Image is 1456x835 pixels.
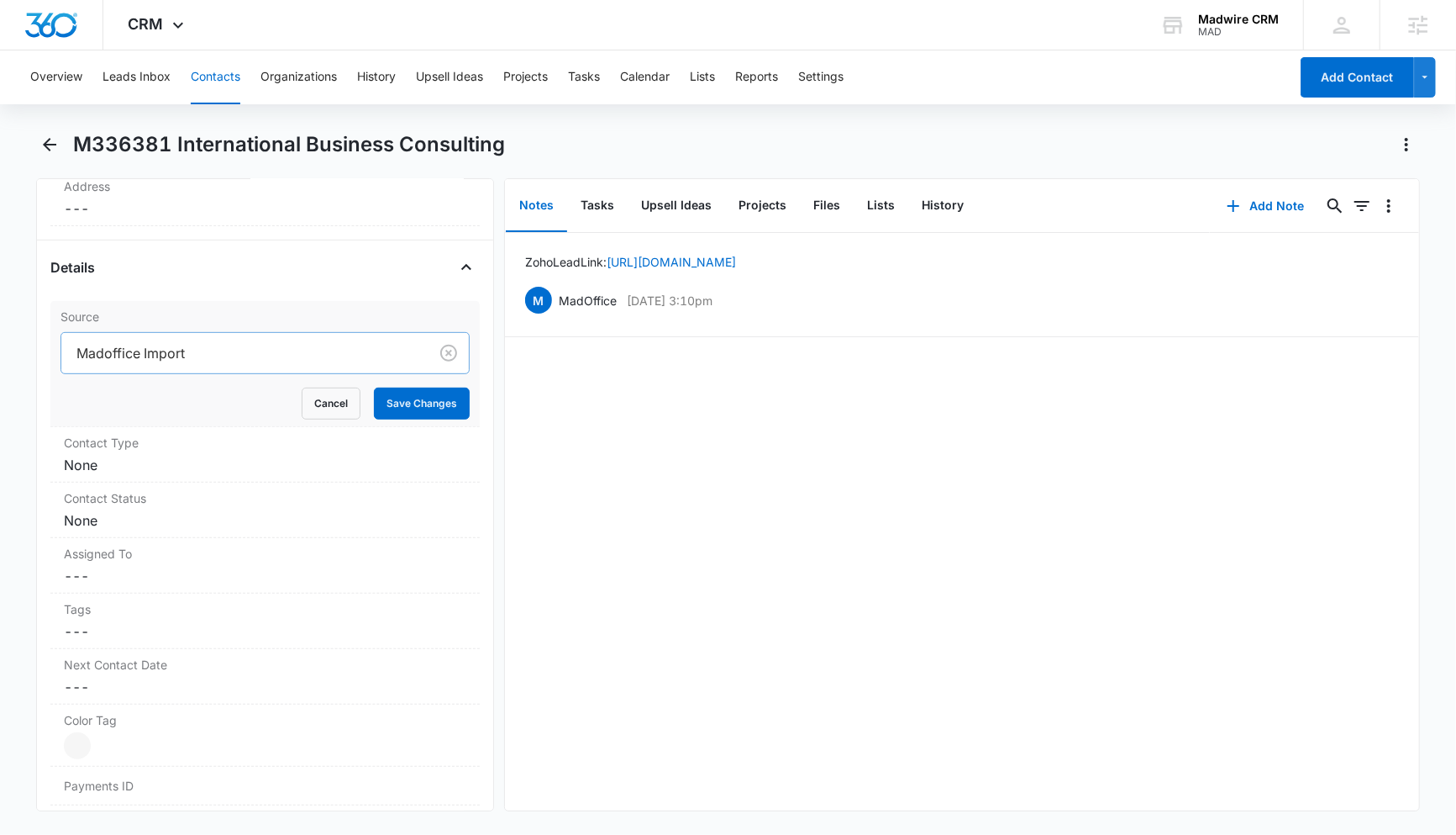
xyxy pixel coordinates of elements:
button: Actions [1393,131,1420,158]
h4: Details [50,257,95,277]
button: Leads Inbox [102,50,171,104]
button: Filters [1348,193,1375,219]
div: Contact TypeNone [50,427,480,483]
button: Back [36,131,62,158]
div: Contact StatusNone [50,483,480,538]
div: account name [1198,13,1279,26]
button: Search... [1322,193,1348,219]
div: Payments ID [50,767,480,806]
button: Lists [690,50,715,104]
label: Source [60,308,470,325]
button: Close [453,254,480,281]
button: Upsell Ideas [628,180,725,232]
dd: None [64,510,466,531]
button: Lists [854,180,908,232]
button: Overflow Menu [1375,193,1402,219]
p: MadOffice [559,292,617,309]
button: Add Note [1210,186,1322,226]
dd: --- [64,621,466,642]
button: History [908,180,977,232]
h1: M336381 International Business Consulting [73,132,505,157]
button: History [357,50,396,104]
label: Tags [64,600,466,618]
button: Projects [503,50,548,104]
a: [URL][DOMAIN_NAME] [607,255,736,269]
div: Color Tag [50,705,480,767]
button: Contacts [191,50,240,104]
button: Overview [30,50,82,104]
button: Tasks [568,50,600,104]
button: Tasks [567,180,628,232]
label: Color Tag [64,711,466,729]
dd: --- [64,198,466,219]
label: Address [64,177,466,195]
button: Upsell Ideas [416,50,483,104]
button: Settings [798,50,844,104]
p: Zoho Lead Link: [525,253,736,271]
button: Calendar [620,50,670,104]
p: [DATE] 3:10pm [627,292,712,309]
div: Tags--- [50,594,480,649]
label: Contact Type [64,434,466,452]
dd: None [64,455,466,475]
dd: --- [64,566,466,586]
button: Files [800,180,854,232]
dt: Payments ID [64,777,165,795]
span: M [525,287,552,314]
button: Cancel [302,388,360,420]
button: Save Changes [374,388,470,420]
div: Assigned To--- [50,538,480,594]
dd: --- [64,677,466,697]
button: Organizations [260,50,337,104]
button: Notes [506,180,567,232]
div: account id [1198,26,1279,38]
div: Address--- [50,171,480,226]
button: Add Contact [1301,57,1414,98]
label: Contact Status [64,489,466,507]
label: Assigned To [64,545,466,563]
span: CRM [129,15,164,33]
div: Next Contact Date--- [50,649,480,705]
label: Next Contact Date [64,656,466,674]
button: Reports [735,50,778,104]
button: Projects [725,180,800,232]
button: Clear [435,340,462,367]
